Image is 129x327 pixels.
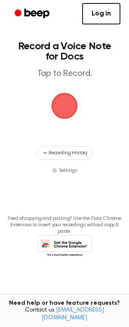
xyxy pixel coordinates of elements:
span: Contact us [5,307,124,322]
button: Settings [52,167,77,174]
span: Recording History [49,149,87,157]
a: Beep [9,6,57,22]
button: Recording History [36,146,93,160]
a: Log in [82,3,120,24]
img: Beep Logo [52,93,77,119]
h1: Record a Voice Note for Docs [15,41,114,62]
span: Settings [59,167,77,174]
p: Tired of copying and pasting? Use the Docs Chrome Extension to insert your recordings without cop... [7,216,122,235]
a: [EMAIL_ADDRESS][DOMAIN_NAME] [42,307,104,321]
p: Tap to Record. [15,69,114,79]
